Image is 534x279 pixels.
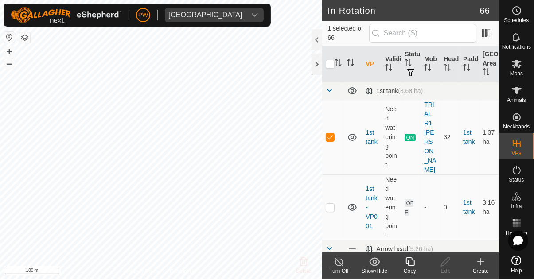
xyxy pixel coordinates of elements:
[385,65,392,72] p-sorticon: Activate to sort
[170,267,196,275] a: Contact Us
[424,203,437,212] div: -
[4,58,15,69] button: –
[511,204,522,209] span: Infra
[499,252,534,277] a: Help
[138,11,148,20] span: PW
[408,245,433,252] span: (5.26 ha)
[335,60,342,67] p-sorticon: Activate to sort
[382,174,401,240] td: Need watering point
[460,46,479,82] th: Paddock
[19,32,30,43] button: Map Layers
[405,199,413,216] span: OFF
[366,245,433,253] div: Arrow head
[362,46,382,82] th: VP
[405,60,412,67] p-sorticon: Activate to sort
[463,65,470,72] p-sorticon: Activate to sort
[126,267,160,275] a: Privacy Policy
[366,129,377,145] a: 1st tank
[327,5,479,16] h2: In Rotation
[382,100,401,174] td: Need watering point
[366,185,377,229] a: 1st tank-VP001
[510,71,523,76] span: Mobs
[463,267,499,275] div: Create
[503,124,530,129] span: Neckbands
[357,267,392,275] div: Show/Hide
[398,87,423,94] span: (8.68 ha)
[507,97,526,103] span: Animals
[321,267,357,275] div: Turn Off
[347,60,354,67] p-sorticon: Activate to sort
[165,8,246,22] span: Kawhia Farm
[479,174,499,240] td: 3.16 ha
[405,134,415,141] span: ON
[401,46,421,82] th: Status
[440,46,460,82] th: Head
[483,70,490,77] p-sorticon: Activate to sort
[502,44,531,50] span: Notifications
[424,65,431,72] p-sorticon: Activate to sort
[11,7,121,23] img: Gallagher Logo
[444,65,451,72] p-sorticon: Activate to sort
[504,18,529,23] span: Schedules
[327,24,369,43] span: 1 selected of 66
[4,32,15,43] button: Reset Map
[511,268,522,273] span: Help
[428,267,463,275] div: Edit
[168,12,242,19] div: [GEOGRAPHIC_DATA]
[246,8,264,22] div: dropdown trigger
[4,46,15,57] button: +
[424,100,437,174] div: TRIAL R1 [PERSON_NAME]
[440,174,460,240] td: 0
[366,87,423,95] div: 1st tank
[506,230,527,236] span: Heatmap
[463,129,475,145] a: 1st tank
[480,4,490,17] span: 66
[463,199,475,215] a: 1st tank
[369,24,476,43] input: Search (S)
[511,151,521,156] span: VPs
[479,46,499,82] th: [GEOGRAPHIC_DATA] Area
[392,267,428,275] div: Copy
[509,177,524,182] span: Status
[421,46,440,82] th: Mob
[479,100,499,174] td: 1.37 ha
[440,100,460,174] td: 32
[382,46,401,82] th: Validity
